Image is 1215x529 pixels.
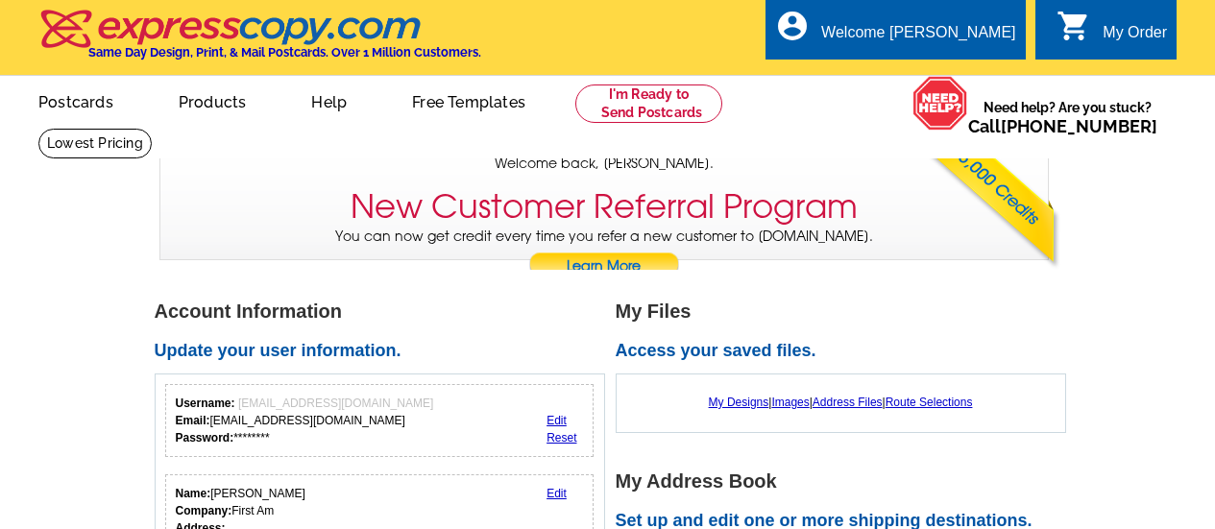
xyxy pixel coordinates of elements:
h2: Access your saved files. [616,341,1077,362]
a: Edit [547,487,567,500]
a: [PHONE_NUMBER] [1001,116,1157,136]
a: Route Selections [886,396,973,409]
h1: Account Information [155,301,616,322]
strong: Password: [176,431,234,445]
span: Welcome back, [PERSON_NAME]. [495,154,714,174]
a: Images [771,396,809,409]
a: Products [148,78,278,123]
i: shopping_cart [1057,9,1091,43]
h2: Update your user information. [155,341,616,362]
a: Help [280,78,377,123]
a: Reset [547,431,576,445]
a: Free Templates [381,78,556,123]
strong: Name: [176,487,211,500]
a: My Designs [709,396,769,409]
span: [EMAIL_ADDRESS][DOMAIN_NAME] [238,397,433,410]
strong: Email: [176,414,210,427]
h1: My Files [616,301,1077,322]
h3: New Customer Referral Program [351,187,858,227]
div: My Order [1103,24,1167,51]
span: Call [968,116,1157,136]
iframe: LiveChat chat widget [945,469,1215,529]
strong: Username: [176,397,235,410]
p: You can now get credit every time you refer a new customer to [DOMAIN_NAME]. [160,227,1048,281]
div: Your login information. [165,384,595,457]
strong: Company: [176,504,232,517]
img: help [912,76,968,131]
a: Postcards [8,78,144,123]
i: account_circle [775,9,810,43]
a: Address Files [813,396,883,409]
h1: My Address Book [616,471,1077,492]
span: Need help? Are you stuck? [968,98,1167,136]
a: shopping_cart My Order [1057,21,1167,45]
a: Same Day Design, Print, & Mail Postcards. Over 1 Million Customers. [38,23,481,60]
div: Welcome [PERSON_NAME] [821,24,1015,51]
div: | | | [626,384,1056,421]
h4: Same Day Design, Print, & Mail Postcards. Over 1 Million Customers. [88,45,481,60]
a: Learn More [528,252,680,281]
a: Edit [547,414,567,427]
